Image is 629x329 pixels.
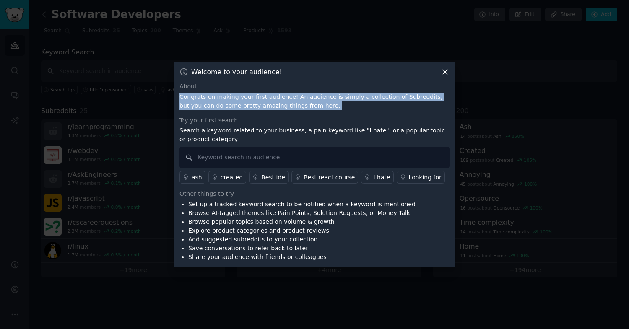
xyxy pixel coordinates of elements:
[221,173,243,182] div: created
[179,171,205,184] a: ash
[188,200,416,209] li: Set up a tracked keyword search to be notified when a keyword is mentioned
[188,253,416,262] li: Share your audience with friends or colleagues
[179,189,450,198] div: Other things to try
[191,67,282,76] h3: Welcome to your audience!
[192,173,202,182] div: ash
[409,173,442,182] div: Looking for
[373,173,390,182] div: I hate
[188,218,416,226] li: Browse popular topics based on volume & growth
[188,235,416,244] li: Add suggested subreddits to your collection
[397,171,445,184] a: Looking for
[179,116,450,125] div: Try your first search
[188,244,416,253] li: Save conversations to refer back to later
[208,171,246,184] a: created
[188,226,416,235] li: Explore product categories and product reviews
[179,147,450,168] input: Keyword search in audience
[179,93,450,110] p: Congrats on making your first audience! An audience is simply a collection of Subreddits, but you...
[291,171,359,184] a: Best react course
[188,209,416,218] li: Browse AI-tagged themes like Pain Points, Solution Requests, or Money Talk
[361,171,393,184] a: I hate
[179,126,450,144] p: Search a keyword related to your business, a pain keyword like "I hate", or a popular topic or pr...
[304,173,355,182] div: Best react course
[261,173,285,182] div: Best ide
[249,171,289,184] a: Best ide
[179,82,450,91] div: About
